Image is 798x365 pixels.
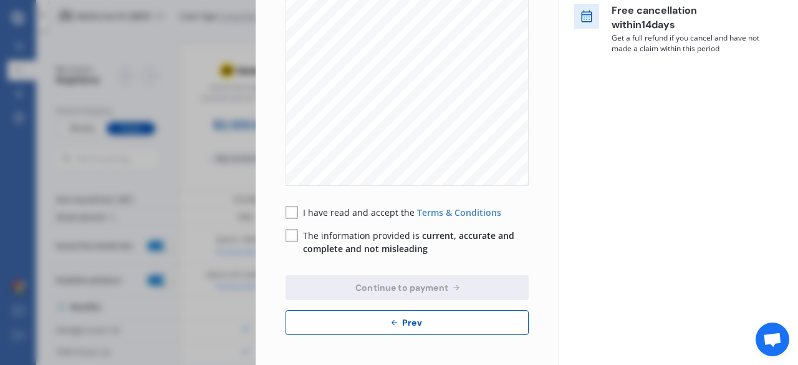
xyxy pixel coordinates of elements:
[303,230,514,255] span: current, accurate and complete and not misleading
[612,4,761,32] p: Free cancellation within 14 days
[286,310,529,335] button: Prev
[286,275,529,300] button: Continue to payment
[417,207,501,218] a: Terms & Conditions
[353,283,451,293] span: Continue to payment
[303,207,417,218] span: I have read and accept the
[357,28,504,49] span: MOTOR VEHICLE INSURANCE
[303,230,514,255] span: The information provided is
[574,4,599,29] img: free cancel icon
[756,323,789,356] div: Open chat
[612,32,761,54] p: Get a full refund if you cancel and have not made a claim within this period
[400,318,425,328] span: Prev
